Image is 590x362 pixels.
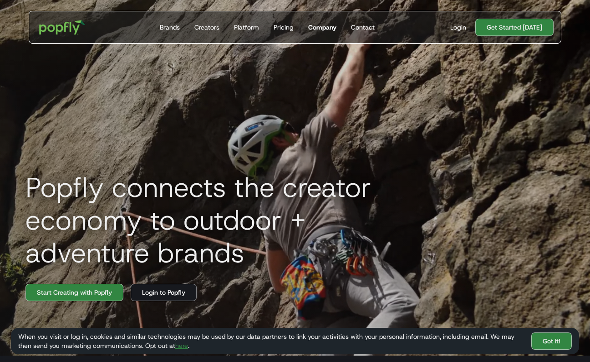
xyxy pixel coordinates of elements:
[131,284,197,301] a: Login to Popfly
[18,332,524,350] div: When you visit or log in, cookies and similar technologies may be used by our data partners to li...
[175,342,188,350] a: here
[351,23,375,32] div: Contact
[194,23,219,32] div: Creators
[305,11,340,43] a: Company
[475,19,554,36] a: Get Started [DATE]
[531,332,572,350] a: Got It!
[18,171,428,269] h1: Popfly connects the creator economy to outdoor + adventure brands
[156,11,183,43] a: Brands
[191,11,223,43] a: Creators
[33,14,92,41] a: home
[230,11,263,43] a: Platform
[308,23,336,32] div: Company
[160,23,180,32] div: Brands
[450,23,466,32] div: Login
[274,23,294,32] div: Pricing
[347,11,378,43] a: Contact
[270,11,297,43] a: Pricing
[234,23,259,32] div: Platform
[447,23,470,32] a: Login
[25,284,123,301] a: Start Creating with Popfly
